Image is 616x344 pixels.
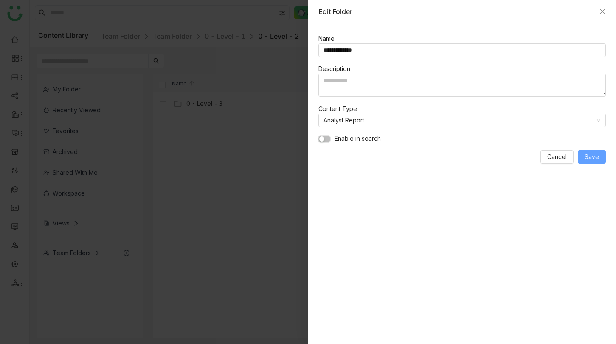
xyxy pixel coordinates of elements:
nz-select-item: Analyst Report [323,114,601,127]
label: Name [318,34,339,43]
span: Cancel [547,152,567,162]
label: Content Type [318,104,361,114]
div: Edit Folder [318,7,595,16]
label: Description [318,64,354,74]
span: Enable in search [335,134,381,143]
button: Close [599,8,606,15]
button: Cancel [540,150,574,164]
span: Save [585,152,599,162]
button: Save [578,150,606,164]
